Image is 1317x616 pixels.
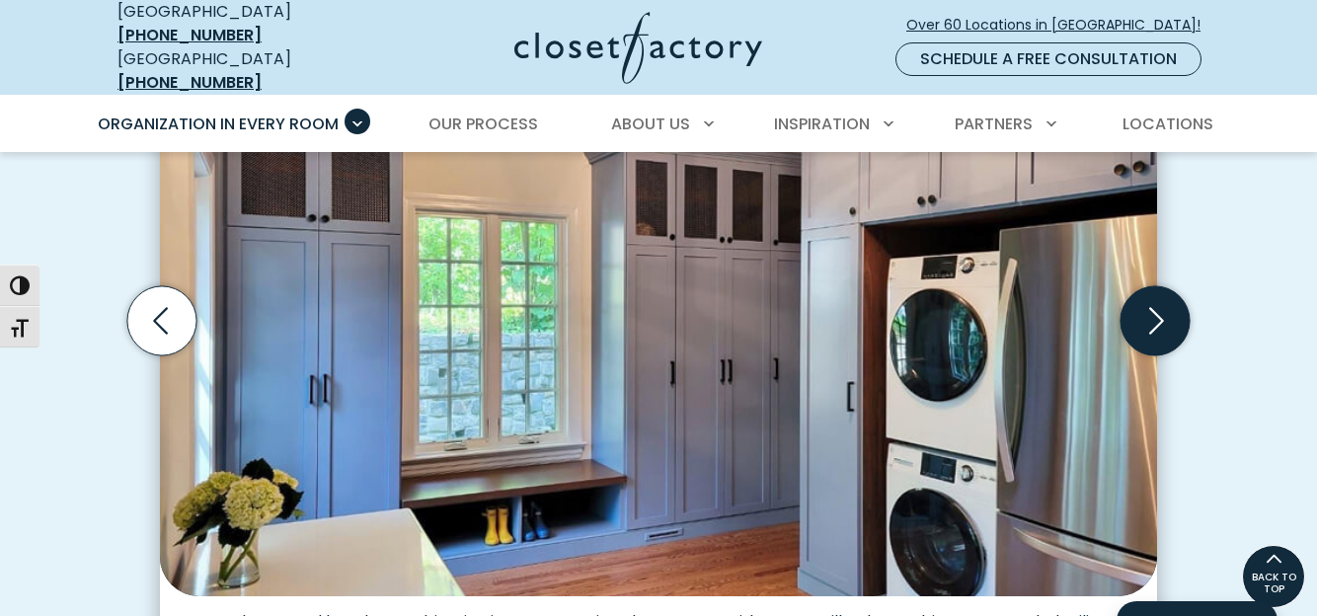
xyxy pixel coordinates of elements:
[117,24,262,46] a: [PHONE_NUMBER]
[117,71,262,94] a: [PHONE_NUMBER]
[611,113,690,135] span: About Us
[905,8,1217,42] a: Over 60 Locations in [GEOGRAPHIC_DATA]!
[895,42,1201,76] a: Schedule a Free Consultation
[955,113,1033,135] span: Partners
[98,113,339,135] span: Organization in Every Room
[117,47,359,95] div: [GEOGRAPHIC_DATA]
[1242,545,1305,608] a: BACK TO TOP
[1123,113,1213,135] span: Locations
[84,97,1233,152] nav: Primary Menu
[1243,572,1304,595] span: BACK TO TOP
[1113,278,1198,363] button: Next slide
[119,278,204,363] button: Previous slide
[514,12,762,84] img: Closet Factory Logo
[428,113,538,135] span: Our Process
[774,113,870,135] span: Inspiration
[906,15,1216,36] span: Over 60 Locations in [GEOGRAPHIC_DATA]!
